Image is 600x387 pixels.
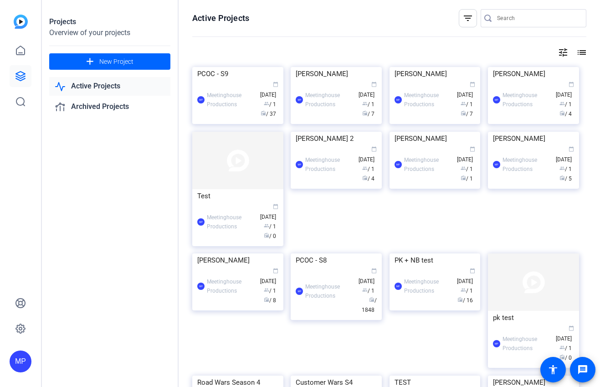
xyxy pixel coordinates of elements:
[493,311,574,325] div: pk test
[264,288,276,294] span: / 1
[362,175,374,182] span: / 4
[575,47,586,58] mat-icon: list
[264,223,269,228] span: group
[296,67,377,81] div: [PERSON_NAME]
[296,96,303,103] div: MP
[305,282,354,300] div: Meetinghouse Productions
[197,218,205,226] div: MP
[395,67,476,81] div: [PERSON_NAME]
[305,91,354,109] div: Meetinghouse Productions
[457,297,463,302] span: radio
[49,27,170,38] div: Overview of your projects
[559,101,572,108] span: / 1
[470,146,475,152] span: calendar_today
[493,67,574,81] div: [PERSON_NAME]
[362,297,377,313] span: / 1848
[197,189,278,203] div: Test
[395,283,402,290] div: MP
[207,213,256,231] div: Meetinghouse Productions
[395,161,402,168] div: MP
[49,98,170,116] a: Archived Projects
[362,175,368,181] span: radio
[404,277,453,295] div: Meetinghouse Productions
[461,110,466,116] span: radio
[497,13,579,24] input: Search
[197,253,278,267] div: [PERSON_NAME]
[559,345,565,350] span: group
[296,161,303,168] div: MP
[461,111,473,117] span: / 7
[10,351,31,372] div: MP
[559,354,565,360] span: radio
[296,253,377,267] div: PCOC - S8
[369,297,374,302] span: radio
[559,345,572,351] span: / 1
[264,232,269,238] span: radio
[457,147,475,163] span: [DATE]
[559,355,572,361] span: / 0
[461,175,466,181] span: radio
[461,175,473,182] span: / 1
[395,96,402,103] div: MP
[264,297,276,304] span: / 8
[559,101,565,106] span: group
[99,57,133,67] span: New Project
[404,91,453,109] div: Meetinghouse Productions
[260,204,278,220] span: [DATE]
[462,13,473,24] mat-icon: filter_list
[14,15,28,29] img: blue-gradient.svg
[569,146,574,152] span: calendar_today
[559,111,572,117] span: / 4
[569,82,574,87] span: calendar_today
[577,364,588,375] mat-icon: message
[264,233,276,239] span: / 0
[558,47,569,58] mat-icon: tune
[461,165,466,171] span: group
[84,56,96,67] mat-icon: add
[461,101,473,108] span: / 1
[395,132,476,145] div: [PERSON_NAME]
[457,297,473,304] span: / 16
[371,82,377,87] span: calendar_today
[362,166,374,172] span: / 1
[470,82,475,87] span: calendar_today
[461,101,466,106] span: group
[362,101,374,108] span: / 1
[197,283,205,290] div: MP
[359,147,377,163] span: [DATE]
[559,175,572,182] span: / 5
[273,204,278,209] span: calendar_today
[395,253,476,267] div: PK + NB test
[264,287,269,293] span: group
[264,101,269,106] span: group
[371,146,377,152] span: calendar_today
[559,166,572,172] span: / 1
[569,325,574,331] span: calendar_today
[49,53,170,70] button: New Project
[296,288,303,295] div: MP
[296,132,377,145] div: [PERSON_NAME] 2
[493,96,500,103] div: MP
[264,297,269,302] span: radio
[264,101,276,108] span: / 1
[461,288,473,294] span: / 1
[461,287,466,293] span: group
[192,13,249,24] h1: Active Projects
[207,91,256,109] div: Meetinghouse Productions
[49,16,170,27] div: Projects
[559,110,565,116] span: radio
[197,67,278,81] div: PCOC - S9
[493,161,500,168] div: MP
[362,287,368,293] span: group
[559,165,565,171] span: group
[264,223,276,230] span: / 1
[261,111,276,117] span: / 37
[261,110,266,116] span: radio
[503,335,551,353] div: Meetinghouse Productions
[362,101,368,106] span: group
[49,77,170,96] a: Active Projects
[470,268,475,273] span: calendar_today
[461,166,473,172] span: / 1
[305,155,354,174] div: Meetinghouse Productions
[556,147,574,163] span: [DATE]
